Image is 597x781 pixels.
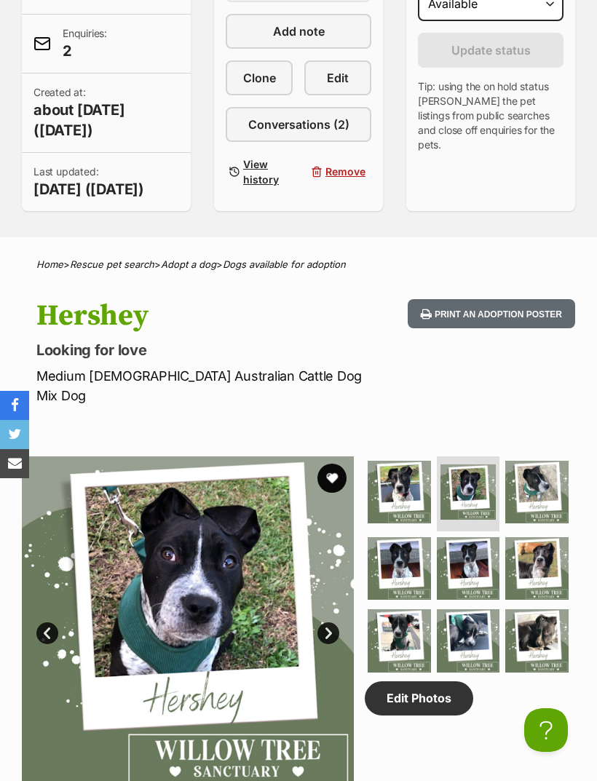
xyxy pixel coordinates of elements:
p: Medium [DEMOGRAPHIC_DATA] Australian Cattle Dog Mix Dog [36,366,368,405]
a: Add note [226,14,371,49]
img: Photo of Hershey [505,461,569,524]
a: Prev [36,622,58,644]
img: Photo of Hershey [368,461,431,524]
button: Print an adoption poster [408,299,575,329]
a: Home [36,258,63,270]
a: Edit Photos [365,681,473,715]
img: Photo of Hershey [505,537,569,600]
img: Photo of Hershey [437,537,500,600]
img: Photo of Hershey [440,464,497,520]
a: Clone [226,60,293,95]
a: Rescue pet search [70,258,154,270]
span: View history [243,156,287,187]
p: Enquiries: [63,26,107,61]
a: Adopt a dog [161,258,216,270]
img: Photo of Hershey [437,609,500,673]
a: Dogs available for adoption [223,258,346,270]
button: Update status [418,33,564,68]
button: favourite [317,464,347,493]
span: 2 [63,41,107,61]
a: Conversations (2) [226,107,371,142]
span: about [DATE] ([DATE]) [33,100,179,140]
span: Edit [327,69,349,87]
a: Edit [304,60,371,95]
span: Update status [451,41,531,59]
span: [DATE] ([DATE]) [33,179,144,199]
span: Clone [243,69,276,87]
span: Add note [273,23,325,40]
p: Looking for love [36,340,368,360]
span: Remove [325,164,365,179]
img: Photo of Hershey [505,609,569,673]
a: View history [226,154,293,190]
iframe: Help Scout Beacon - Open [524,708,568,752]
img: Photo of Hershey [368,609,431,673]
p: Tip: using the on hold status [PERSON_NAME] the pet listings from public searches and close off e... [418,79,564,152]
button: Remove [304,154,371,190]
p: Created at: [33,85,179,140]
a: Next [317,622,339,644]
span: Conversations (2) [248,116,349,133]
p: Last updated: [33,164,144,199]
h1: Hershey [36,299,368,333]
img: Photo of Hershey [368,537,431,600]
